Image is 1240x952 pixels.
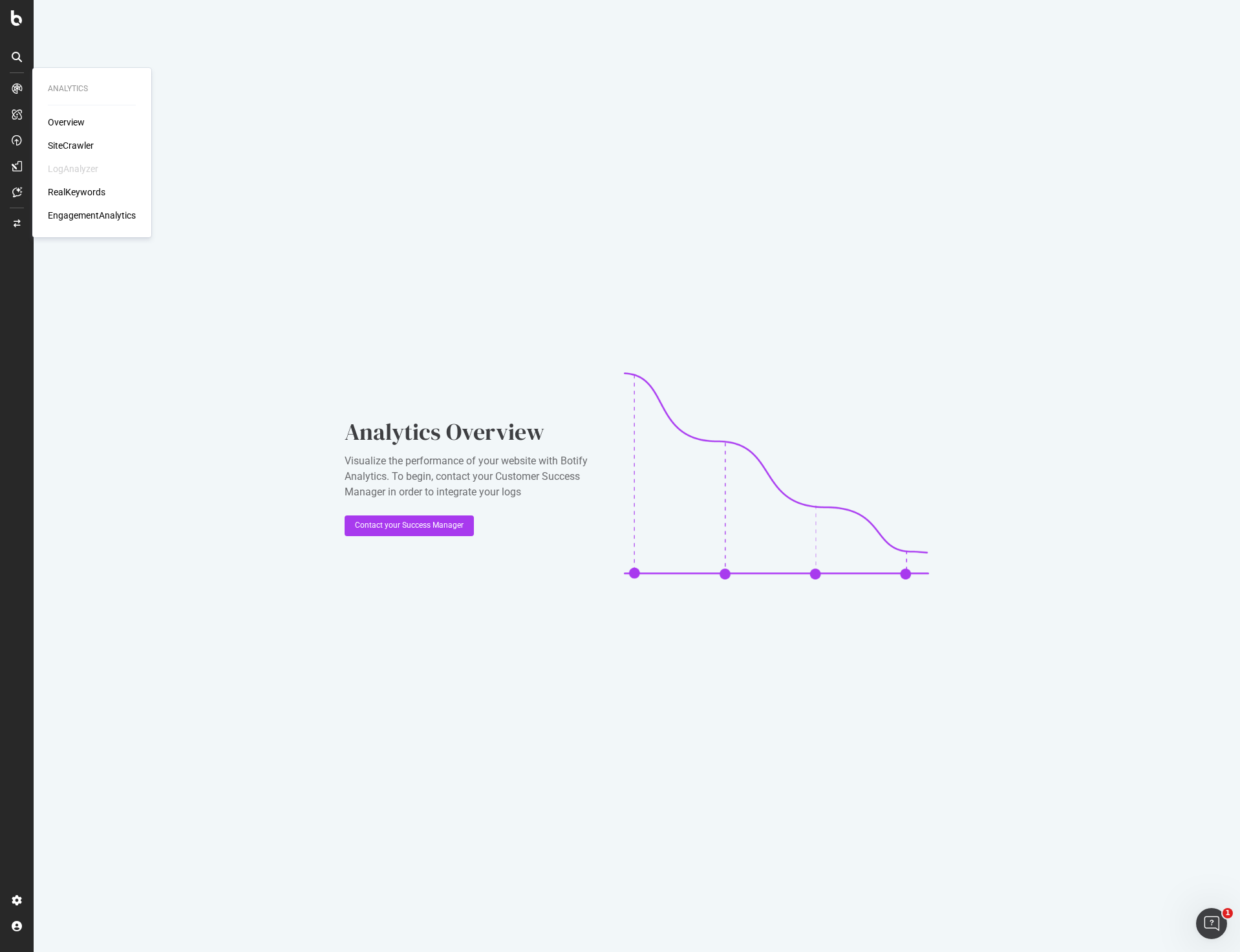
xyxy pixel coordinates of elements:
[48,186,105,199] a: RealKeywords
[624,373,929,579] img: CaL_T18e.png
[48,139,94,152] a: SiteCrawler
[1196,908,1227,939] iframe: Intercom live chat
[345,515,474,536] button: Contact your Success Manager
[48,162,98,175] div: LogAnalyzer
[345,416,603,448] div: Analytics Overview
[355,520,464,531] div: Contact your Success Manager
[48,83,136,94] div: Analytics
[48,116,85,129] a: Overview
[345,453,603,500] div: Visualize the performance of your website with Botify Analytics. To begin, contact your Customer ...
[48,209,136,222] a: EngagementAnalytics
[1223,908,1233,918] span: 1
